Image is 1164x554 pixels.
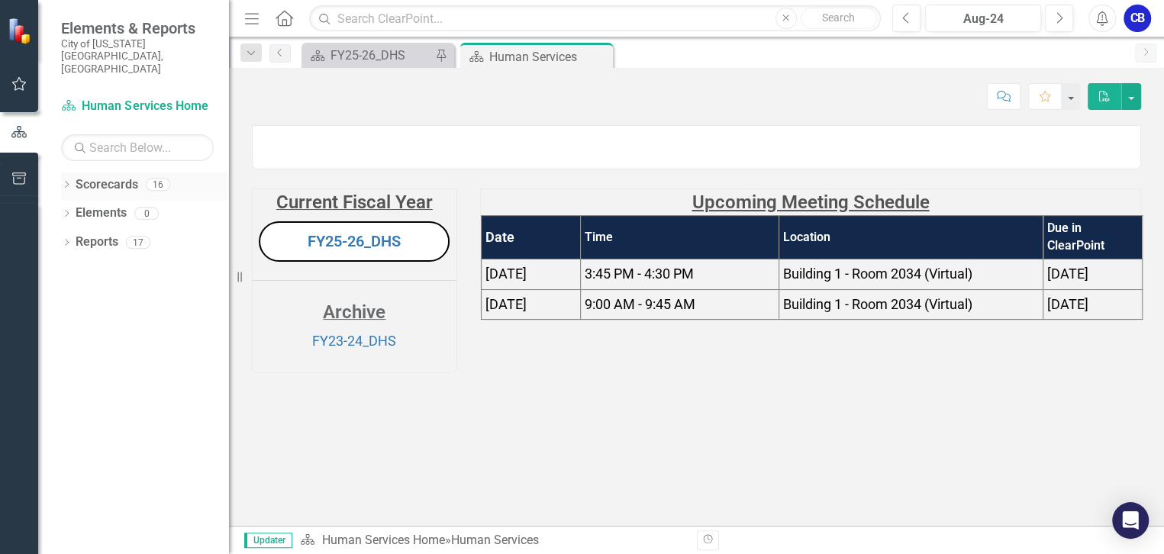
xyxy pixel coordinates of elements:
[146,178,170,191] div: 16
[309,5,880,32] input: Search ClearPoint...
[489,47,609,66] div: Human Services
[783,230,830,244] strong: Location
[585,230,613,244] strong: Time
[308,232,401,250] a: FY25-26_DHS
[930,10,1037,28] div: Aug-24
[134,207,159,220] div: 0
[76,234,118,251] a: Reports
[244,533,292,548] span: Updater
[801,8,877,29] button: Search
[925,5,1042,32] button: Aug-24
[692,192,929,213] strong: Upcoming Meeting Schedule
[321,533,444,547] a: Human Services Home
[585,296,695,312] span: 9:00 AM - 9:45 AM
[323,301,385,323] strong: Archive
[783,296,972,312] span: Building 1 - Room 2034 (Virtual)
[1047,296,1088,312] span: [DATE]
[485,296,527,312] span: [DATE]
[76,176,138,194] a: Scorecards
[276,192,433,213] strong: Current Fiscal Year
[61,19,214,37] span: Elements & Reports
[8,18,34,44] img: ClearPoint Strategy
[783,266,972,282] span: Building 1 - Room 2034 (Virtual)
[126,236,150,249] div: 17
[259,221,450,262] button: FY25-26_DHS
[485,229,514,245] strong: Date
[61,134,214,161] input: Search Below...
[305,46,431,65] a: FY25-26_DHS
[1047,266,1088,282] span: [DATE]
[1047,221,1104,253] strong: Due in ClearPoint
[822,11,855,24] span: Search
[485,266,527,282] span: [DATE]
[61,37,214,75] small: City of [US_STATE][GEOGRAPHIC_DATA], [GEOGRAPHIC_DATA]
[330,46,431,65] div: FY25-26_DHS
[61,98,214,115] a: Human Services Home
[76,205,127,222] a: Elements
[300,532,685,549] div: »
[450,533,538,547] div: Human Services
[1112,502,1149,539] div: Open Intercom Messenger
[585,266,694,282] span: 3:45 PM - 4:30 PM
[312,333,396,349] a: FY23-24_DHS
[1124,5,1151,32] button: CB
